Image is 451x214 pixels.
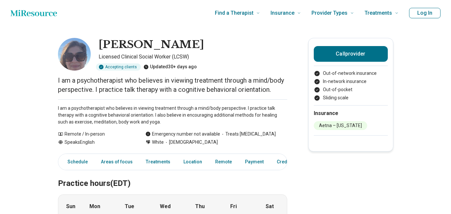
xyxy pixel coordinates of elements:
a: Location [179,155,206,169]
div: Accepting clients [96,63,141,71]
span: [DEMOGRAPHIC_DATA] [164,139,218,146]
li: In-network insurance [314,78,388,85]
h1: [PERSON_NAME] [99,38,204,52]
a: Home page [10,7,57,20]
img: Perri Nunziato, Licensed Clinical Social Worker (LCSW) [58,38,91,71]
li: Sliding scale [314,94,388,101]
li: Out-of-pocket [314,86,388,93]
div: Emergency number not available [145,131,220,138]
ul: Payment options [314,70,388,101]
a: Schedule [60,155,92,169]
div: Updated 30+ days ago [143,63,197,71]
span: Treatments [365,8,392,18]
strong: Wed [160,203,171,210]
span: Insurance [271,8,294,18]
strong: Sun [66,203,75,210]
strong: Thu [195,203,205,210]
p: I am a psychotherapist who believes in viewing treatment through a mind/body perspective. I pract... [58,105,287,125]
a: Areas of focus [97,155,137,169]
a: Payment [241,155,268,169]
strong: Mon [89,203,100,210]
p: I am a psychotherapist who believes in viewing treatment through a mind/body perspective. I pract... [58,76,287,94]
div: Speaks English [58,139,132,146]
span: Provider Types [311,8,348,18]
a: Treatments [142,155,174,169]
div: Remote / In-person [58,131,132,138]
h2: Practice hours (EDT) [58,162,287,189]
span: Treats [MEDICAL_DATA] [220,131,276,138]
a: Credentials [273,155,310,169]
li: Out-of-network insurance [314,70,388,77]
strong: Tue [125,203,134,210]
h2: Insurance [314,109,388,117]
p: Licensed Clinical Social Worker (LCSW) [99,53,287,61]
span: White [152,139,164,146]
li: Aetna – [US_STATE] [314,121,367,130]
a: Remote [211,155,236,169]
span: Find a Therapist [215,8,254,18]
strong: Fri [230,203,237,210]
button: Log In [409,8,441,18]
button: Callprovider [314,46,388,62]
strong: Sat [266,203,274,210]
